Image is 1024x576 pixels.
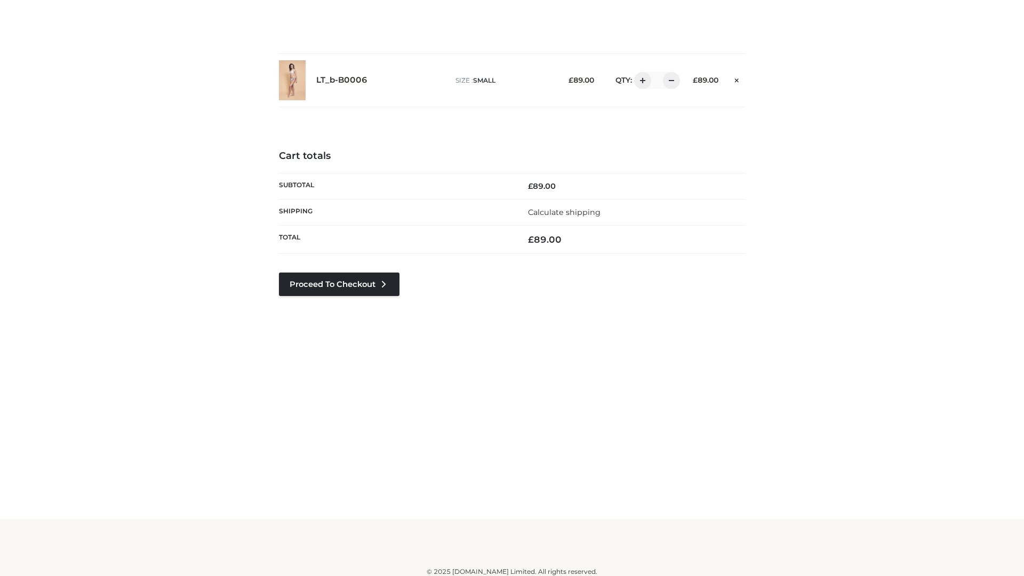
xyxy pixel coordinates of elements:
img: LT_b-B0006 - SMALL [279,60,306,100]
span: £ [528,181,533,191]
bdi: 89.00 [693,76,718,84]
th: Shipping [279,199,512,225]
a: Remove this item [729,72,745,86]
span: £ [528,234,534,245]
bdi: 89.00 [528,234,562,245]
th: Total [279,226,512,254]
span: £ [569,76,573,84]
h4: Cart totals [279,150,745,162]
span: £ [693,76,698,84]
bdi: 89.00 [569,76,594,84]
a: Proceed to Checkout [279,273,399,296]
a: Calculate shipping [528,207,601,217]
span: SMALL [473,76,495,84]
div: QTY: [605,72,676,89]
p: size : [455,76,552,85]
a: LT_b-B0006 [316,75,367,85]
th: Subtotal [279,173,512,199]
bdi: 89.00 [528,181,556,191]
